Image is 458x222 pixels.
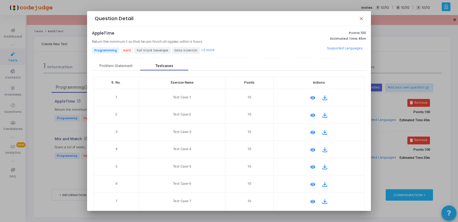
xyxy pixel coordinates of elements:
mat-icon: remove_red_eye [309,94,316,101]
td: 10 [225,106,274,124]
mat-icon: file_download [321,163,328,171]
td: Test Case-6 [139,175,225,193]
mat-icon: remove_red_eye [309,129,316,136]
div: Problem Statement [99,64,133,68]
h4: Question Detail [95,16,133,22]
p: Points: [278,31,366,35]
td: Test Case-1 [139,89,225,106]
td: Test Case-4 [139,141,225,158]
mat-icon: file_download [321,129,328,136]
td: Test Case-7 [139,193,225,210]
span: 45m [358,37,366,41]
mat-icon: remove_red_eye [309,112,316,119]
td: 10 [225,141,274,158]
td: 4 [94,141,139,158]
p: AppleTime [92,31,114,36]
mat-icon: remove_red_eye [309,181,316,188]
td: Test Case-3 [139,123,225,141]
mat-icon: file_download [321,181,328,188]
mat-icon: file_download [321,198,328,205]
th: Exercise Name [139,77,225,89]
mat-icon: file_download [321,146,328,153]
p: Estimated Time: [278,37,366,41]
td: 6 [94,175,139,193]
mat-icon: remove_red_eye [309,163,316,171]
h5: Return the minimum t so that he can finish all apples within k hours [92,40,202,44]
span: Full Stack Developer [134,47,171,54]
mat-icon: file_download [321,112,328,119]
span: Hard [121,47,133,54]
td: 10 [225,175,274,193]
td: Test Case-2 [139,106,225,124]
span: Data Scientist [172,47,200,54]
th: Points [225,77,274,89]
mat-icon: remove_red_eye [309,198,316,205]
td: 1 [94,89,139,106]
div: Testcases [155,64,173,68]
th: S. No. [94,77,139,89]
td: 3 [94,123,139,141]
td: 5 [94,158,139,175]
th: Actions [273,77,364,89]
mat-icon: file_download [321,94,328,101]
td: 10 [225,89,274,106]
span: 100 [361,30,366,35]
mat-icon: close [359,16,363,21]
td: 2 [94,106,139,124]
span: Programming [92,47,119,54]
td: 10 [225,123,274,141]
td: 10 [225,158,274,175]
td: 10 [225,193,274,210]
button: +2 more [201,48,215,53]
button: Supported Languages [325,44,364,53]
td: Test Case-5 [139,158,225,175]
td: 7 [94,193,139,210]
mat-icon: remove_red_eye [309,146,316,153]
